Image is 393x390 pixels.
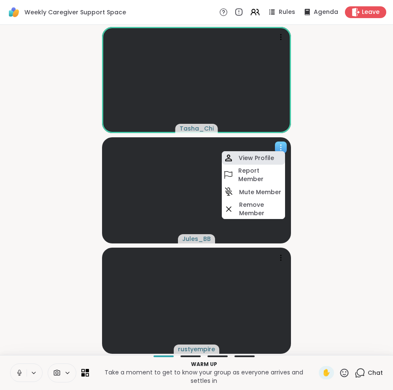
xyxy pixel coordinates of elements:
h4: Report Member [238,166,283,183]
img: ShareWell Logomark [7,5,21,19]
span: Tasha_Chi [180,124,214,133]
span: Rules [279,8,295,16]
span: Chat [368,369,383,377]
p: Warm up [94,361,314,368]
span: rustyempire [178,345,215,353]
p: Take a moment to get to know your group as everyone arrives and settles in [94,368,314,385]
h4: View Profile [239,154,274,162]
span: Agenda [314,8,338,16]
span: Jules_BB [182,235,211,243]
span: Leave [362,8,380,16]
span: Weekly Caregiver Support Space [24,8,126,16]
h4: Mute Member [239,188,281,196]
h4: Remove Member [239,200,283,217]
span: ✋ [322,368,331,378]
